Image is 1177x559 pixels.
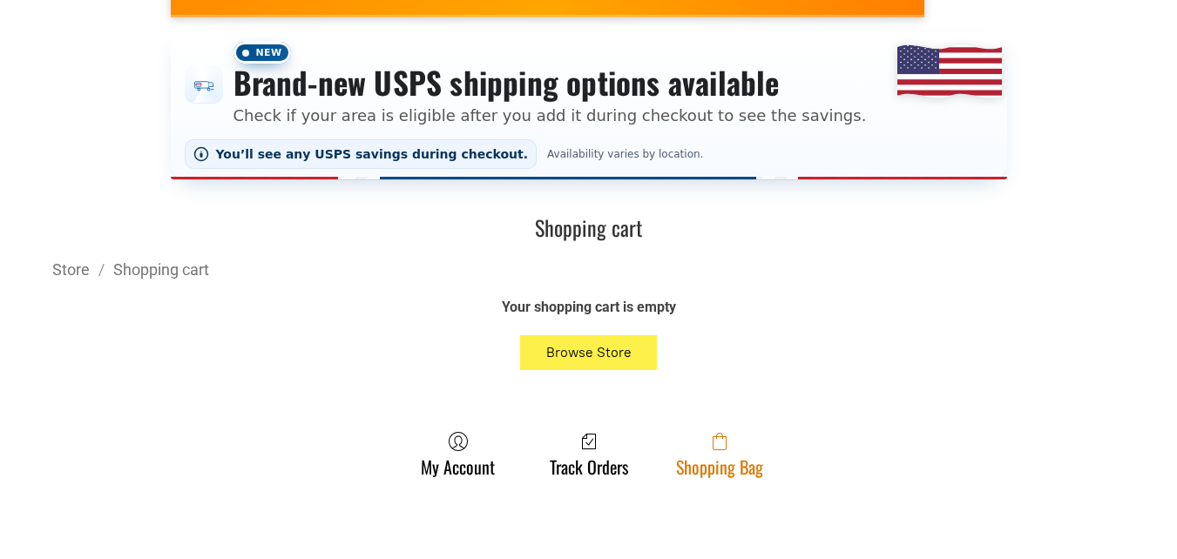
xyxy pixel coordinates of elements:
[544,148,707,160] span: Availability varies by location.
[667,431,772,477] a: Shopping Bag
[52,260,90,279] a: Store
[520,335,658,370] button: Browse Store
[90,260,113,279] span: /
[52,259,1125,280] div: Breadcrumbs
[275,298,903,317] div: Your shopping cart is empty
[541,431,637,477] a: Track Orders
[216,147,529,161] span: You’ll see any USPS savings during checkout.
[171,31,1007,179] div: Shipping options announcement
[233,64,867,102] h3: Brand-new USPS shipping options available
[412,431,504,477] a: My Account
[546,344,632,360] span: Browse Store
[233,42,291,64] span: New
[113,260,209,279] a: Shopping cart
[233,104,867,127] p: Check if your area is eligible after you add it during checkout to see the savings.
[52,214,1125,241] h1: Shopping cart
